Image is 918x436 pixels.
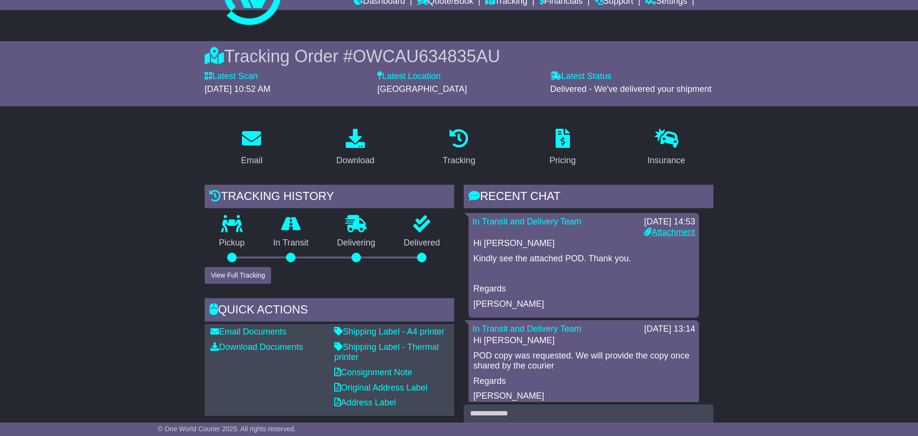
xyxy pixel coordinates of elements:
[334,342,439,362] a: Shipping Label - Thermal printer
[473,391,694,402] p: [PERSON_NAME]
[205,71,258,82] label: Latest Scan
[205,298,454,324] div: Quick Actions
[472,324,581,334] a: In Transit and Delivery Team
[644,217,695,227] div: [DATE] 14:53
[437,125,481,170] a: Tracking
[644,227,695,237] a: Attachment
[473,284,694,294] p: Regards
[473,238,694,249] p: Hi [PERSON_NAME]
[473,299,694,310] p: [PERSON_NAME]
[205,267,271,284] button: View Full Tracking
[549,154,576,167] div: Pricing
[205,238,259,248] p: Pickup
[641,125,691,170] a: Insurance
[390,238,455,248] p: Delivered
[334,398,396,407] a: Address Label
[323,238,390,248] p: Delivering
[205,84,271,94] span: [DATE] 10:52 AM
[158,425,296,433] span: © One World Courier 2025. All rights reserved.
[210,342,303,352] a: Download Documents
[210,327,286,336] a: Email Documents
[205,185,454,211] div: Tracking history
[473,376,694,387] p: Regards
[443,154,475,167] div: Tracking
[473,351,694,371] p: POD copy was requested. We will provide the copy once shared by the courier
[377,84,467,94] span: [GEOGRAPHIC_DATA]
[330,125,381,170] a: Download
[334,368,412,377] a: Consignment Note
[473,254,694,264] p: Kindly see the attached POD. Thank you.
[472,217,581,226] a: In Transit and Delivery Team
[334,327,444,336] a: Shipping Label - A4 printer
[473,335,694,346] p: Hi [PERSON_NAME]
[353,46,500,66] span: OWCAU634835AU
[235,125,269,170] a: Email
[543,125,582,170] a: Pricing
[336,154,374,167] div: Download
[377,71,440,82] label: Latest Location
[647,154,685,167] div: Insurance
[550,71,612,82] label: Latest Status
[205,46,713,67] div: Tracking Order #
[464,185,713,211] div: RECENT CHAT
[644,324,695,335] div: [DATE] 13:14
[241,154,262,167] div: Email
[550,84,711,94] span: Delivered - We've delivered your shipment
[259,238,323,248] p: In Transit
[334,383,427,392] a: Original Address Label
